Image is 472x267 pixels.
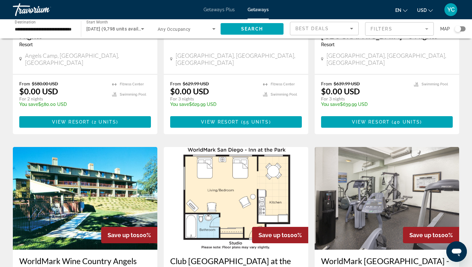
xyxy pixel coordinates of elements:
span: [GEOGRAPHIC_DATA], [GEOGRAPHIC_DATA], [GEOGRAPHIC_DATA] [327,52,453,66]
button: User Menu [442,3,459,16]
img: 7733O01X.jpg [315,147,459,250]
span: Any Occupancy [158,27,191,32]
button: Search [221,23,284,35]
span: From [170,81,181,86]
span: View Resort [352,119,390,125]
p: $0.00 USD [170,86,209,96]
span: You save [321,102,340,107]
span: Destination [15,20,36,24]
span: $639.99 USD [334,81,360,86]
p: For 3 nights [170,96,257,102]
span: 55 units [243,119,269,125]
p: $0.00 USD [19,86,58,96]
button: View Resort(40 units) [321,116,453,128]
iframe: Button to launch messaging window [446,241,467,262]
span: en [395,8,401,13]
div: 100% [252,227,308,243]
span: You save [19,102,38,107]
p: For 2 nights [19,96,106,102]
span: ( ) [239,119,271,125]
span: $629.99 USD [183,81,209,86]
span: Resort [19,42,33,47]
span: Save up to [258,232,287,238]
a: Travorium [13,1,77,18]
p: $629.99 USD [170,102,257,107]
span: $580.00 USD [32,81,58,86]
button: Change currency [417,5,433,15]
span: Start Month [86,20,108,24]
span: Save up to [409,232,438,238]
img: D505F01X.jpg [164,147,308,250]
span: Fitness Center [271,82,295,86]
span: Swimming Pool [120,92,146,97]
span: [DATE] (9,798 units available) [86,26,149,31]
span: Angels Camp, [GEOGRAPHIC_DATA], [GEOGRAPHIC_DATA] [25,52,151,66]
p: $0.00 USD [321,86,360,96]
a: Getaways Plus [204,7,235,12]
a: Getaways [248,7,269,12]
span: Resort [321,42,335,47]
span: Save up to [108,232,136,238]
button: Filter [365,22,434,36]
span: Swimming Pool [271,92,297,97]
span: You save [170,102,189,107]
p: For 3 nights [321,96,407,102]
span: Swimming Pool [422,82,448,86]
span: View Resort [52,119,90,125]
span: View Resort [201,119,239,125]
span: ( ) [90,119,118,125]
span: 40 units [394,119,420,125]
span: Search [241,26,263,31]
span: USD [417,8,427,13]
p: $580.00 USD [19,102,106,107]
div: 100% [101,227,157,243]
span: YC [447,6,455,13]
span: 2 units [94,119,116,125]
div: 100% [403,227,459,243]
button: View Resort(55 units) [170,116,302,128]
button: View Resort(2 units) [19,116,151,128]
mat-select: Sort by [295,25,353,32]
p: $639.99 USD [321,102,407,107]
span: Fitness Center [120,82,144,86]
span: From [321,81,332,86]
span: [GEOGRAPHIC_DATA], [GEOGRAPHIC_DATA], [GEOGRAPHIC_DATA] [176,52,302,66]
img: 5489E01X.jpg [13,147,157,250]
button: Change language [395,5,407,15]
span: Best Deals [295,26,329,31]
span: From [19,81,30,86]
span: Map [440,24,450,33]
span: ( ) [390,119,422,125]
